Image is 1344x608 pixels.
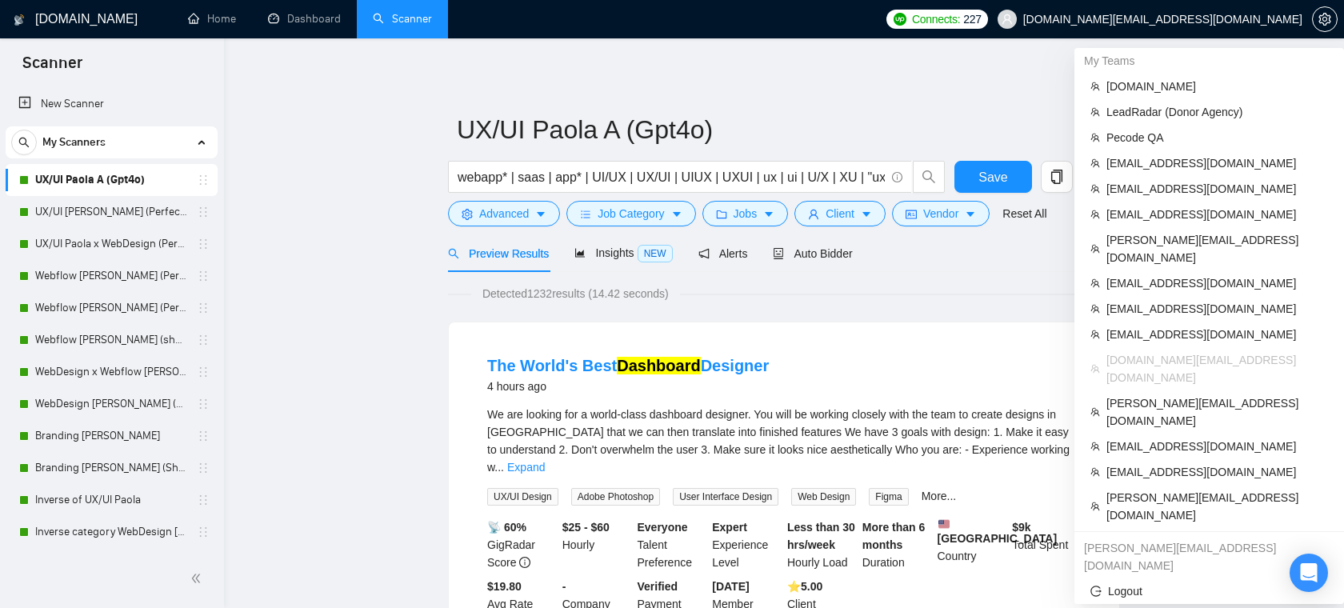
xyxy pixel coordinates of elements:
div: stefan.karaseu@gigradar.io [1074,535,1344,578]
b: $19.80 [487,580,522,593]
span: bars [580,208,591,220]
span: Detected 1232 results (14.42 seconds) [471,285,680,302]
span: [PERSON_NAME][EMAIL_ADDRESS][DOMAIN_NAME] [1106,394,1328,430]
span: [DOMAIN_NAME][EMAIL_ADDRESS][DOMAIN_NAME] [1106,351,1328,386]
button: userClientcaret-down [794,201,886,226]
div: Talent Preference [634,518,710,571]
span: team [1090,502,1100,511]
span: team [1090,304,1100,314]
a: setting [1312,13,1338,26]
span: [EMAIL_ADDRESS][DOMAIN_NAME] [1106,326,1328,343]
button: setting [1312,6,1338,32]
img: upwork-logo.png [894,13,906,26]
span: idcard [906,208,917,220]
span: holder [197,462,210,474]
span: Auto Bidder [773,247,852,260]
button: search [913,161,945,193]
span: Insights [574,246,672,259]
div: Hourly Load [784,518,859,571]
span: Connects: [912,10,960,28]
span: team [1090,278,1100,288]
a: Branding [PERSON_NAME] (Short & CTA) [35,452,187,484]
a: Inverse category WebDesign [PERSON_NAME] A (grammar error + picking web or ui/ux) [35,516,187,548]
a: Webflow [PERSON_NAME] (Perfect!) [Saas & Online Platforms] [35,260,187,292]
b: $25 - $60 [562,521,610,534]
span: User Interface Design [673,488,778,506]
b: Everyone [638,521,688,534]
span: setting [1313,13,1337,26]
span: user [1002,14,1013,25]
a: homeHome [188,12,236,26]
li: New Scanner [6,88,218,120]
span: holder [197,238,210,250]
a: UX/UI Paola A (Gpt4o) [35,164,187,196]
span: holder [197,174,210,186]
div: Hourly [559,518,634,571]
b: More than 6 months [862,521,926,551]
span: team [1090,107,1100,117]
a: New Scanner [18,88,205,120]
b: Verified [638,580,678,593]
span: logout [1090,586,1102,597]
span: caret-down [861,208,872,220]
span: Figma [869,488,908,506]
span: UX/UI Design [487,488,558,506]
span: [PERSON_NAME][EMAIL_ADDRESS][DOMAIN_NAME] [1106,489,1328,524]
a: WebDesign [PERSON_NAME] (Let's & Name 👋🏻) [35,388,187,420]
span: team [1090,442,1100,451]
span: holder [197,526,210,538]
span: [EMAIL_ADDRESS][DOMAIN_NAME] [1106,438,1328,455]
span: [EMAIL_ADDRESS][DOMAIN_NAME] [1106,206,1328,223]
a: searchScanner [373,12,432,26]
span: [DOMAIN_NAME] [1106,78,1328,95]
span: team [1090,184,1100,194]
span: area-chart [574,247,586,258]
input: Scanner name... [457,110,1087,150]
span: [PERSON_NAME][EMAIL_ADDRESS][DOMAIN_NAME] [1106,231,1328,266]
span: caret-down [965,208,976,220]
b: 📡 60% [487,521,526,534]
span: [EMAIL_ADDRESS][DOMAIN_NAME] [1106,300,1328,318]
span: double-left [190,570,206,586]
div: Open Intercom Messenger [1290,554,1328,592]
span: Preview Results [448,247,549,260]
span: copy [1042,170,1072,184]
div: GigRadar Score [484,518,559,571]
span: team [1090,158,1100,168]
span: Web Design [791,488,856,506]
span: Advanced [479,205,529,222]
span: user [808,208,819,220]
span: caret-down [763,208,774,220]
span: caret-down [671,208,682,220]
span: holder [197,270,210,282]
span: team [1090,133,1100,142]
span: team [1090,407,1100,417]
b: - [562,580,566,593]
span: setting [462,208,473,220]
span: [EMAIL_ADDRESS][DOMAIN_NAME] [1106,463,1328,481]
img: logo [14,7,25,33]
b: [GEOGRAPHIC_DATA] [938,518,1058,545]
span: team [1090,210,1100,219]
span: holder [197,206,210,218]
span: Alerts [698,247,748,260]
span: Job Category [598,205,664,222]
span: team [1090,364,1100,374]
img: 🇺🇸 [938,518,950,530]
span: 227 [963,10,981,28]
div: Experience Level [709,518,784,571]
b: [DATE] [712,580,749,593]
a: Branding [PERSON_NAME] [35,420,187,452]
span: search [914,170,944,184]
span: ... [494,461,504,474]
span: team [1090,82,1100,91]
span: holder [197,366,210,378]
button: barsJob Categorycaret-down [566,201,695,226]
div: Total Spent [1009,518,1084,571]
span: Vendor [923,205,958,222]
span: Logout [1090,582,1328,600]
input: Search Freelance Jobs... [458,167,885,187]
span: info-circle [892,172,902,182]
span: folder [716,208,727,220]
span: Scanner [10,51,95,85]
